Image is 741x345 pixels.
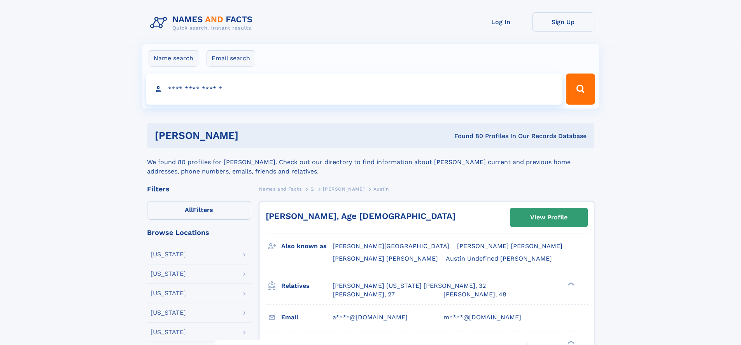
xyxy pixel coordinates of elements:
[333,255,438,262] span: [PERSON_NAME] [PERSON_NAME]
[373,186,389,192] span: Austin
[310,184,314,194] a: G
[470,12,532,32] a: Log In
[446,255,552,262] span: Austin Undefined [PERSON_NAME]
[147,12,259,33] img: Logo Names and Facts
[510,208,587,227] a: View Profile
[259,184,302,194] a: Names and Facts
[281,311,333,324] h3: Email
[147,229,251,236] div: Browse Locations
[185,206,193,214] span: All
[333,282,486,290] a: [PERSON_NAME] [US_STATE] [PERSON_NAME], 32
[149,50,198,67] label: Name search
[566,281,575,286] div: ❯
[566,340,575,345] div: ❯
[530,208,568,226] div: View Profile
[323,184,364,194] a: [PERSON_NAME]
[266,211,455,221] a: [PERSON_NAME], Age [DEMOGRAPHIC_DATA]
[151,310,186,316] div: [US_STATE]
[457,242,562,250] span: [PERSON_NAME] [PERSON_NAME]
[323,186,364,192] span: [PERSON_NAME]
[281,240,333,253] h3: Also known as
[147,201,251,220] label: Filters
[333,290,395,299] a: [PERSON_NAME], 27
[151,251,186,257] div: [US_STATE]
[333,242,449,250] span: [PERSON_NAME][GEOGRAPHIC_DATA]
[443,290,506,299] a: [PERSON_NAME], 48
[151,271,186,277] div: [US_STATE]
[207,50,255,67] label: Email search
[532,12,594,32] a: Sign Up
[146,74,563,105] input: search input
[151,290,186,296] div: [US_STATE]
[147,148,594,176] div: We found 80 profiles for [PERSON_NAME]. Check out our directory to find information about [PERSON...
[147,186,251,193] div: Filters
[566,74,595,105] button: Search Button
[346,132,587,140] div: Found 80 Profiles In Our Records Database
[310,186,314,192] span: G
[151,329,186,335] div: [US_STATE]
[281,279,333,292] h3: Relatives
[155,131,347,140] h1: [PERSON_NAME]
